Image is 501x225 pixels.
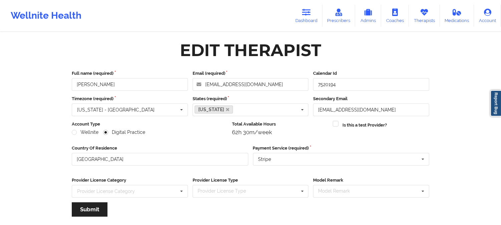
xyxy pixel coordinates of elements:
[196,187,256,195] div: Provider License Type
[490,90,501,117] a: Report Bug
[232,121,328,128] label: Total Available Hours
[103,130,145,135] label: Digital Practice
[440,5,474,27] a: Medications
[258,157,271,162] div: Stripe
[72,95,188,102] label: Timezone (required)
[72,202,107,217] button: Submit
[290,5,322,27] a: Dashboard
[72,145,248,152] label: Country Of Residence
[322,5,355,27] a: Prescribers
[193,177,309,184] label: Provider License Type
[313,70,429,77] label: Calendar Id
[72,130,98,135] label: Wellnite
[313,177,429,184] label: Model Remark
[253,145,430,152] label: Payment Service (required)
[232,129,328,136] div: 62h 30m/week
[474,5,501,27] a: Account
[77,189,135,194] div: Provider License Category
[313,95,429,102] label: Secondary Email
[72,177,188,184] label: Provider License Category
[72,78,188,91] input: Full name
[72,70,188,77] label: Full name (required)
[409,5,440,27] a: Therapists
[193,78,309,91] input: Email address
[381,5,409,27] a: Coaches
[193,95,309,102] label: States (required)
[313,78,429,91] input: Calendar Id
[316,187,359,195] div: Model Remark
[77,107,155,112] div: [US_STATE] - [GEOGRAPHIC_DATA]
[72,121,227,128] label: Account Type
[193,70,309,77] label: Email (required)
[195,105,233,114] a: [US_STATE]
[342,122,387,129] label: Is this a test Provider?
[180,40,321,61] div: Edit Therapist
[313,103,429,116] input: Email
[355,5,381,27] a: Admins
